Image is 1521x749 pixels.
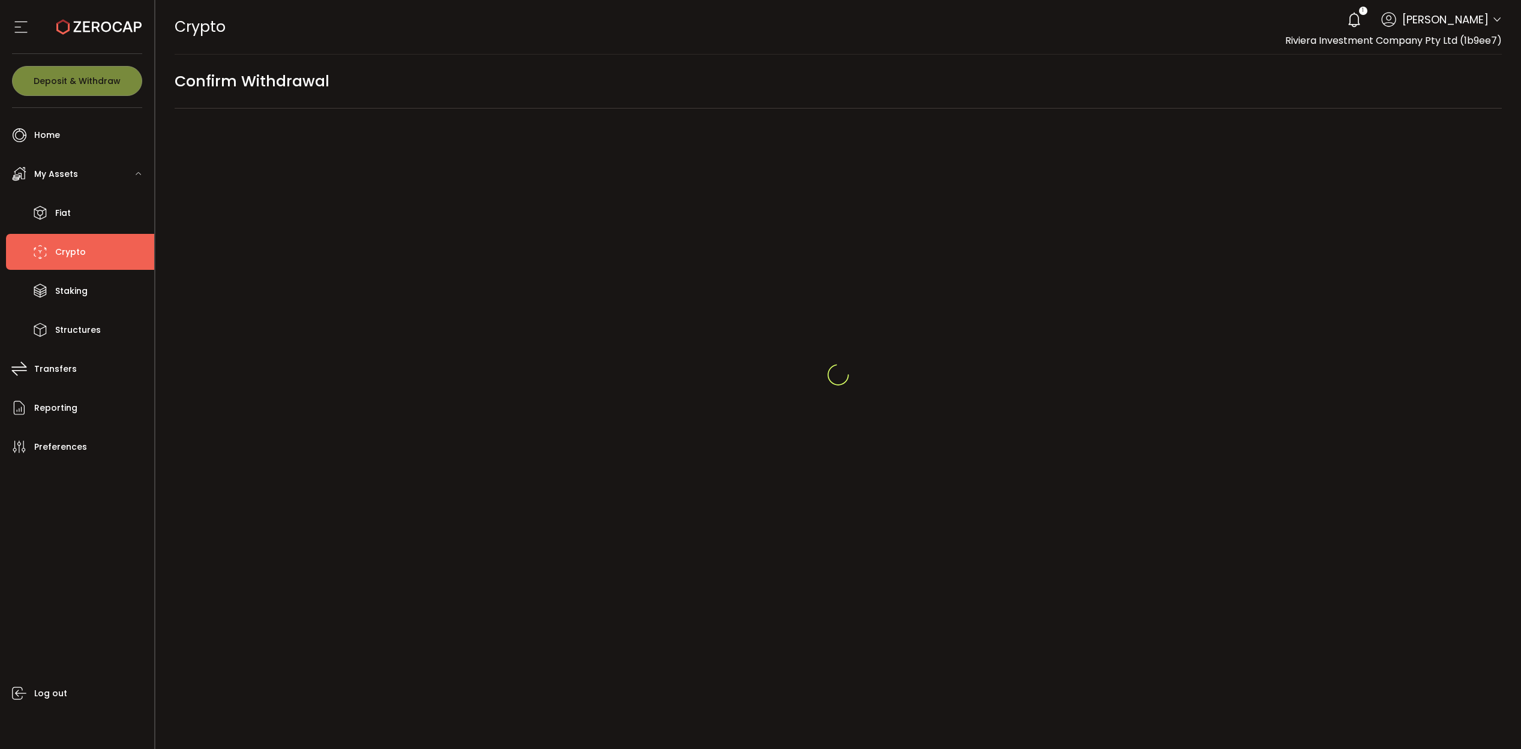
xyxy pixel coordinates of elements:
[34,438,87,456] span: Preferences
[34,127,60,144] span: Home
[34,166,78,183] span: My Assets
[55,243,86,261] span: Crypto
[55,204,71,222] span: Fiat
[55,282,88,300] span: Staking
[34,360,77,378] span: Transfers
[34,399,77,417] span: Reporting
[55,321,101,339] span: Structures
[12,66,142,96] button: Deposit & Withdraw
[34,77,121,85] span: Deposit & Withdraw
[34,685,67,702] span: Log out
